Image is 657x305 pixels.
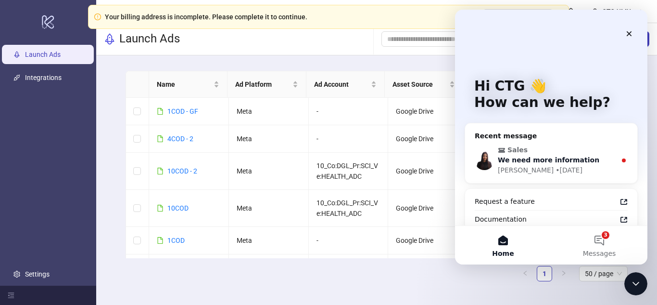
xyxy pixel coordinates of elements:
[314,79,369,90] span: Ad Account
[94,13,101,20] span: exclamation-circle
[229,125,309,153] td: Meta
[157,168,164,174] span: file
[157,205,164,212] span: file
[309,190,389,227] td: 10_Co:DGL_Pr:SCI_Ve:HEALTH_ADC
[388,227,468,254] td: Google Drive
[8,292,14,299] span: menu-fold
[167,237,185,244] a: 1COD
[568,8,574,14] span: bell
[537,266,552,281] li: 1
[537,266,552,281] a: 1
[598,6,635,17] div: CTG XMX
[385,71,463,98] th: Asset Source
[229,254,309,282] td: Meta
[309,153,389,190] td: 10_Co:DGL_Pr:SCI_Ve:HEALTH_ADC
[229,190,309,227] td: Meta
[157,79,212,90] span: Name
[227,71,306,98] th: Ad Platform
[579,266,628,281] div: Page Size
[388,153,468,190] td: Google Drive
[388,190,468,227] td: Google Drive
[388,125,468,153] td: Google Drive
[229,153,309,190] td: Meta
[556,266,571,281] li: Next Page
[635,8,642,15] span: down
[388,98,468,125] td: Google Drive
[104,33,115,45] span: rocket
[25,51,61,58] a: Launch Ads
[306,71,385,98] th: Ad Account
[157,135,164,142] span: file
[585,266,622,281] span: 50 / page
[518,266,533,281] li: Previous Page
[309,254,389,282] td: -
[556,266,571,281] button: right
[119,31,180,47] h3: Launch Ads
[167,167,197,175] a: 10COD - 2
[309,125,389,153] td: -
[167,135,193,143] a: 4COD - 2
[149,71,227,98] th: Name
[157,108,164,115] span: file
[105,12,307,22] div: Your billing address is incomplete. Please complete it to continue.
[235,79,290,90] span: Ad Platform
[455,10,647,265] iframe: Intercom live chat
[167,107,198,115] a: 1COD - GF
[388,254,468,282] td: Google Drive
[309,227,389,254] td: -
[167,204,189,212] a: 10COD
[592,8,598,15] span: user
[309,98,389,125] td: -
[522,270,528,276] span: left
[483,9,553,25] button: Open Billing Portal
[561,270,567,276] span: right
[25,74,62,81] a: Integrations
[518,266,533,281] button: left
[25,270,50,278] a: Settings
[624,272,647,295] iframe: Intercom live chat
[229,227,309,254] td: Meta
[229,98,309,125] td: Meta
[157,237,164,244] span: file
[392,79,447,90] span: Asset Source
